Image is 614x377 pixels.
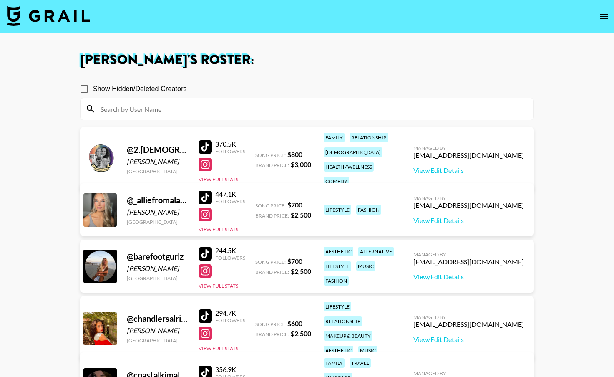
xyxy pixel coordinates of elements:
div: 294.7K [215,309,245,317]
div: @ chandlersalright [127,314,189,324]
div: [EMAIL_ADDRESS][DOMAIN_NAME] [413,320,524,329]
div: [GEOGRAPHIC_DATA] [127,275,189,281]
div: 244.5K [215,246,245,255]
span: Show Hidden/Deleted Creators [93,84,187,94]
strong: $ 2,500 [291,329,311,337]
input: Search by User Name [96,102,528,116]
div: 356.9K [215,365,245,374]
div: Managed By [413,145,524,151]
strong: $ 800 [287,150,302,158]
div: aesthetic [324,346,353,355]
div: [PERSON_NAME] [127,157,189,166]
div: fashion [324,276,349,286]
button: View Full Stats [199,345,238,352]
span: Song Price: [255,152,286,158]
div: [PERSON_NAME] [127,326,189,335]
button: View Full Stats [199,283,238,289]
div: Followers [215,198,245,205]
button: View Full Stats [199,226,238,233]
span: Song Price: [255,259,286,265]
div: lifestyle [324,205,351,215]
strong: $ 700 [287,257,302,265]
a: View/Edit Details [413,216,524,225]
div: family [324,133,345,142]
div: @ 2.[DEMOGRAPHIC_DATA].and.2.babies [127,144,189,155]
div: Followers [215,148,245,154]
div: lifestyle [324,261,351,271]
div: [PERSON_NAME] [127,208,189,216]
span: Brand Price: [255,331,289,337]
div: [GEOGRAPHIC_DATA] [127,168,189,175]
div: music [358,346,377,355]
button: View Full Stats [199,176,238,182]
div: Managed By [413,195,524,201]
h1: [PERSON_NAME] 's Roster: [80,53,534,67]
div: [EMAIL_ADDRESS][DOMAIN_NAME] [413,151,524,159]
div: makeup & beauty [324,331,372,341]
strong: $ 700 [287,201,302,209]
div: relationship [324,316,362,326]
div: Managed By [413,251,524,258]
div: @ _alliefromalabama_ [127,195,189,205]
strong: $ 2,500 [291,211,311,219]
div: family [324,358,345,368]
span: Brand Price: [255,269,289,275]
a: View/Edit Details [413,273,524,281]
span: Brand Price: [255,213,289,219]
div: @ barefootgurlz [127,251,189,262]
div: Managed By [413,370,524,377]
div: [EMAIL_ADDRESS][DOMAIN_NAME] [413,258,524,266]
div: [PERSON_NAME] [127,264,189,273]
div: [GEOGRAPHIC_DATA] [127,219,189,225]
span: Song Price: [255,321,286,327]
span: Song Price: [255,202,286,209]
strong: $ 3,000 [291,160,311,168]
div: alternative [358,247,394,256]
div: relationship [350,133,388,142]
div: health / wellness [324,162,374,172]
div: travel [350,358,371,368]
img: Grail Talent [7,6,90,26]
span: Brand Price: [255,162,289,168]
div: [DEMOGRAPHIC_DATA] [324,147,382,157]
div: [EMAIL_ADDRESS][DOMAIN_NAME] [413,201,524,210]
button: open drawer [596,8,612,25]
div: 370.5K [215,140,245,148]
a: View/Edit Details [413,335,524,344]
div: music [356,261,375,271]
div: lifestyle [324,302,351,311]
div: Managed By [413,314,524,320]
div: 447.1K [215,190,245,198]
div: fashion [356,205,381,215]
div: aesthetic [324,247,353,256]
div: Followers [215,255,245,261]
a: View/Edit Details [413,166,524,175]
div: comedy [324,177,349,186]
strong: $ 2,500 [291,267,311,275]
strong: $ 600 [287,319,302,327]
div: Followers [215,317,245,324]
div: [GEOGRAPHIC_DATA] [127,337,189,344]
